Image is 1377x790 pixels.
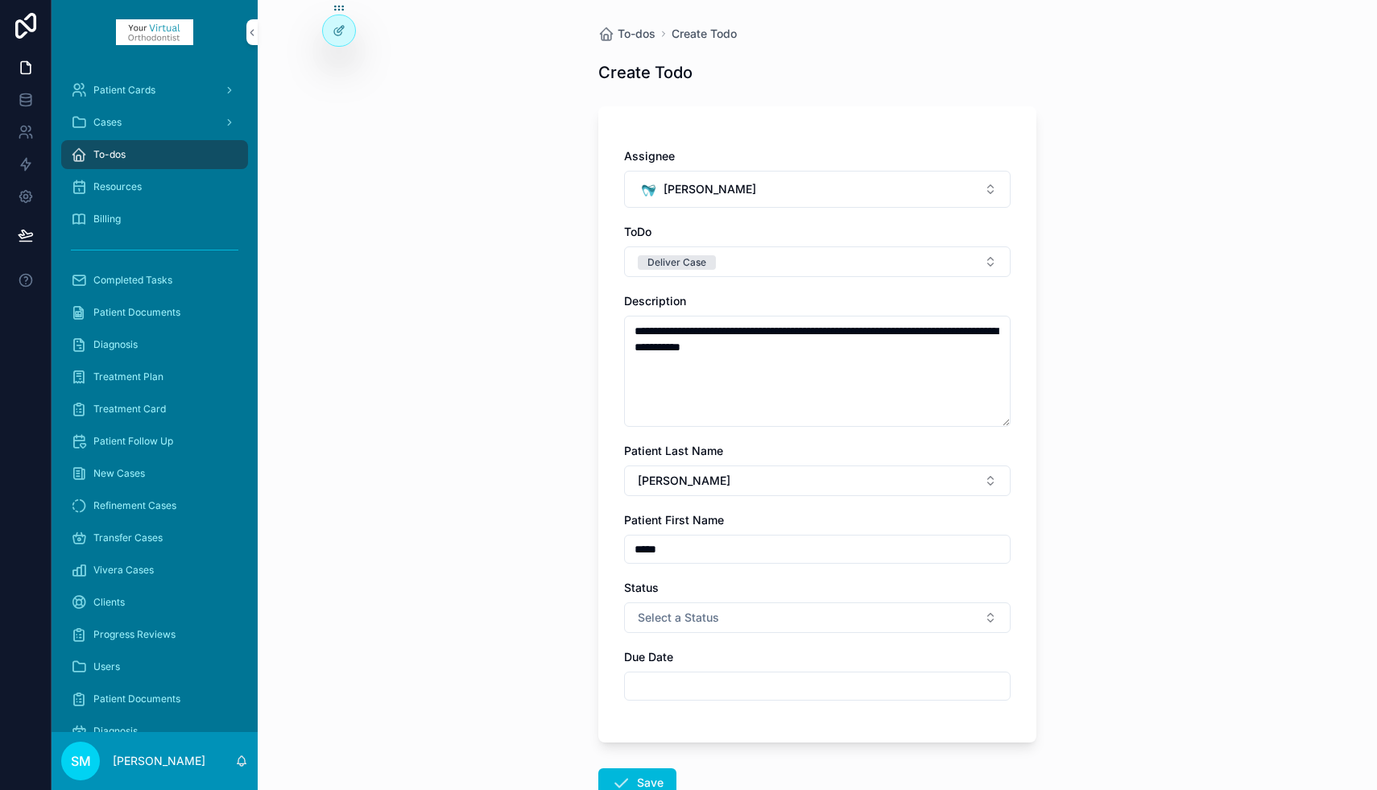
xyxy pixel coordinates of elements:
span: Billing [93,213,121,225]
span: ToDo [624,225,651,238]
span: Patient Cards [93,84,155,97]
span: Patient Follow Up [93,435,173,448]
span: Description [624,294,686,308]
a: To-dos [61,140,248,169]
a: Treatment Card [61,395,248,424]
span: [PERSON_NAME] [638,473,730,489]
span: To-dos [93,148,126,161]
span: Resources [93,180,142,193]
span: SM [71,751,91,771]
a: To-dos [598,26,655,42]
div: Deliver Case [647,255,706,270]
a: Resources [61,172,248,201]
span: Progress Reviews [93,628,176,641]
button: Select Button [624,246,1011,277]
a: Patient Documents [61,298,248,327]
span: Assignee [624,149,675,163]
span: Clients [93,596,125,609]
a: New Cases [61,459,248,488]
button: Select Button [624,465,1011,496]
a: Cases [61,108,248,137]
div: scrollable content [52,64,258,732]
span: Diagnosis [93,725,138,738]
span: Completed Tasks [93,274,172,287]
img: App logo [116,19,193,45]
span: Status [624,581,659,594]
span: Diagnosis [93,338,138,351]
a: Diagnosis [61,717,248,746]
h1: Create Todo [598,61,693,84]
span: Vivera Cases [93,564,154,577]
span: Select a Status [638,610,719,626]
span: Cases [93,116,122,129]
span: Patient Documents [93,306,180,319]
a: Treatment Plan [61,362,248,391]
a: Transfer Cases [61,523,248,552]
a: Completed Tasks [61,266,248,295]
span: [PERSON_NAME] [664,181,756,197]
span: To-dos [618,26,655,42]
a: Patient Documents [61,685,248,713]
span: Transfer Cases [93,531,163,544]
a: Vivera Cases [61,556,248,585]
span: Patient First Name [624,513,724,527]
span: Patient Documents [93,693,180,705]
span: New Cases [93,467,145,480]
a: Billing [61,205,248,234]
span: Patient Last Name [624,444,723,457]
span: Users [93,660,120,673]
span: Due Date [624,650,673,664]
a: Clients [61,588,248,617]
span: Treatment Card [93,403,166,416]
button: Select Button [624,171,1011,208]
span: Treatment Plan [93,370,163,383]
a: Patient Follow Up [61,427,248,456]
span: Refinement Cases [93,499,176,512]
p: [PERSON_NAME] [113,753,205,769]
a: Progress Reviews [61,620,248,649]
a: Diagnosis [61,330,248,359]
a: Patient Cards [61,76,248,105]
a: Create Todo [672,26,737,42]
button: Select Button [624,602,1011,633]
a: Users [61,652,248,681]
a: Refinement Cases [61,491,248,520]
